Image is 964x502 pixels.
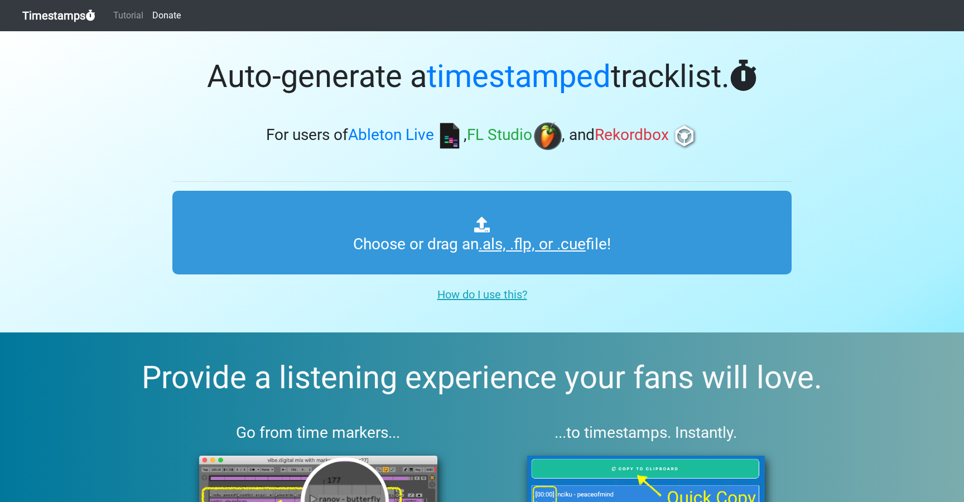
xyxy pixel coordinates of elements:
h3: Go from time markers... [172,423,464,442]
h2: Provide a listening experience your fans will love. [27,359,937,397]
img: ableton.png [436,122,464,150]
span: Ableton Live [348,126,434,144]
a: Tutorial [109,4,148,27]
h1: Auto-generate a tracklist. [172,58,792,95]
a: Donate [148,4,185,27]
h3: For users of , , and [172,122,792,150]
a: Timestamps [22,4,95,27]
img: rb.png [671,122,698,150]
span: timestamped [427,58,611,95]
h3: ...to timestamps. Instantly. [500,423,792,442]
u: How do I use this? [437,288,527,301]
img: fl.png [534,122,562,150]
span: FL Studio [467,126,532,144]
span: Rekordbox [595,126,669,144]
